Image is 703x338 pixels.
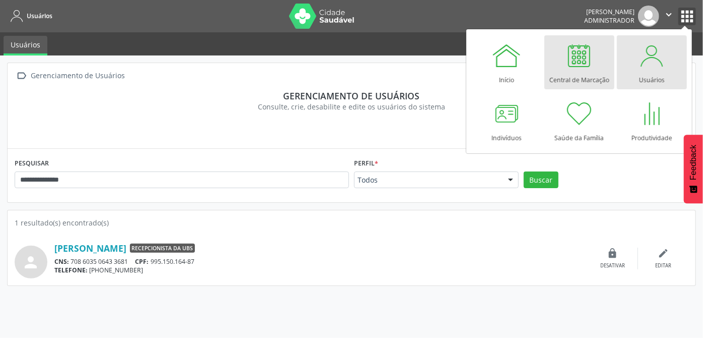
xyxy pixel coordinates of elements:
[684,135,703,203] button: Feedback - Mostrar pesquisa
[678,8,696,25] button: apps
[54,243,126,254] a: [PERSON_NAME]
[15,69,127,83] a:  Gerenciamento de Usuários
[663,9,674,20] i: 
[54,257,69,266] span: CNS:
[354,156,378,172] label: Perfil
[544,35,614,89] a: Central de Marcação
[54,257,588,266] div: 708 6035 0643 3681 995.150.164-87
[15,156,49,172] label: PESQUISAR
[358,175,498,185] span: Todos
[617,35,687,89] a: Usuários
[658,248,669,259] i: edit
[7,8,52,24] a: Usuários
[54,266,88,274] span: TELEFONE:
[22,253,40,271] i: person
[4,36,47,55] a: Usuários
[584,16,635,25] span: Administrador
[130,244,195,253] span: Recepcionista da UBS
[135,257,149,266] span: CPF:
[600,262,625,269] div: Desativar
[689,145,698,180] span: Feedback
[544,93,614,147] a: Saúde da Família
[29,69,127,83] div: Gerenciamento de Usuários
[524,172,558,189] button: Buscar
[27,12,52,20] span: Usuários
[472,35,542,89] a: Início
[15,69,29,83] i: 
[659,6,678,27] button: 
[15,217,688,228] div: 1 resultado(s) encontrado(s)
[607,248,618,259] i: lock
[472,93,542,147] a: Indivíduos
[584,8,635,16] div: [PERSON_NAME]
[638,6,659,27] img: img
[655,262,671,269] div: Editar
[22,90,681,101] div: Gerenciamento de usuários
[54,266,588,274] div: [PHONE_NUMBER]
[22,101,681,112] div: Consulte, crie, desabilite e edite os usuários do sistema
[617,93,687,147] a: Produtividade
